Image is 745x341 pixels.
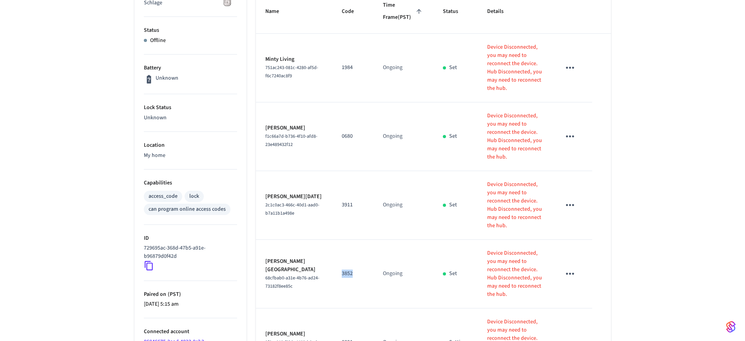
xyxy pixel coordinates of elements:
[265,275,319,290] span: 68cfbab0-a31e-4b76-ad24-73182f8ee85c
[144,26,237,35] p: Status
[373,34,433,102] td: Ongoing
[189,192,199,201] div: lock
[265,5,289,18] span: Name
[449,201,457,209] p: Set
[449,270,457,278] p: Set
[342,64,364,72] p: 1984
[373,240,433,308] td: Ongoing
[373,102,433,171] td: Ongoing
[449,132,457,140] p: Set
[487,249,542,274] p: Device Disconnected, you may need to reconnect the device.
[265,202,319,217] span: 2c1c0ac3-466c-40d1-aad0-b7a11b1a498e
[265,257,323,274] p: [PERSON_NAME][GEOGRAPHIC_DATA]
[265,64,318,79] span: 751ac243-081c-4280-af5d-f6c7240ac8f9
[144,300,237,308] p: [DATE] 5:15 am
[144,179,237,187] p: Capabilities
[265,330,323,338] p: [PERSON_NAME]
[144,151,237,160] p: My home
[487,112,542,137] p: Device Disconnected, you may need to reconnect the device.
[144,141,237,150] p: Location
[144,290,237,299] p: Paired on
[265,55,323,64] p: Minty Living
[726,321,736,333] img: SeamLogoGradient.69752ec5.svg
[144,328,237,336] p: Connected account
[265,193,323,201] p: [PERSON_NAME][DATE]
[373,171,433,240] td: Ongoing
[150,36,166,45] p: Offline
[449,64,457,72] p: Set
[265,124,323,132] p: [PERSON_NAME]
[487,43,542,68] p: Device Disconnected, you may need to reconnect the device.
[487,205,542,230] p: Hub Disconnected, you may need to reconnect the hub.
[342,5,364,18] span: Code
[156,74,178,82] p: Unknown
[342,270,364,278] p: 3852
[487,137,542,161] p: Hub Disconnected, you may need to reconnect the hub.
[265,133,317,148] span: f1c66a7d-b736-4f10-afd8-23e489432f12
[144,104,237,112] p: Lock Status
[342,132,364,140] p: 0680
[166,290,181,298] span: ( PST )
[149,205,226,213] div: can program online access codes
[342,201,364,209] p: 3911
[487,274,542,299] p: Hub Disconnected, you may need to reconnect the hub.
[487,181,542,205] p: Device Disconnected, you may need to reconnect the device.
[443,5,468,18] span: Status
[144,234,237,243] p: ID
[144,244,234,261] p: 729695ac-368d-47b5-a91e-b96879d0f42d
[487,68,542,93] p: Hub Disconnected, you may need to reconnect the hub.
[144,114,237,122] p: Unknown
[149,192,178,201] div: access_code
[144,64,237,72] p: Battery
[487,5,514,18] span: Details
